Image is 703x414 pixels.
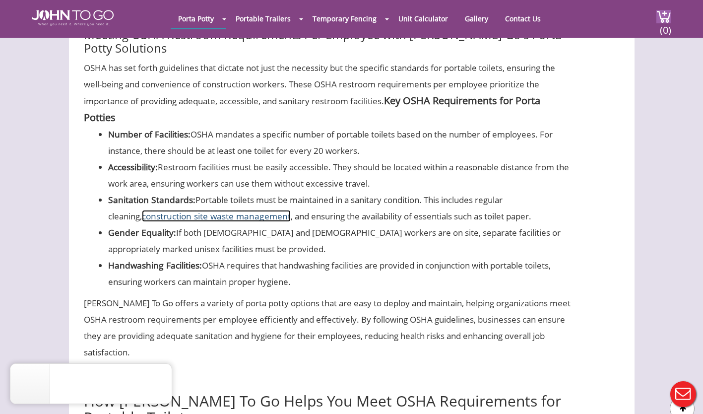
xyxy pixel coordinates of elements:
img: JOHN to go [32,10,114,26]
img: cart a [656,10,671,23]
strong: Accessibility: [108,161,158,173]
a: Portable Trailers [228,9,298,28]
strong: Handwashing Facilities: [108,259,202,271]
a: Contact Us [498,9,548,28]
a: Porta Potty [171,9,221,28]
li: OSHA requires that handwashing facilities are provided in conjunction with portable toilets, ensu... [108,257,573,290]
li: Portable toilets must be maintained in a sanitary condition. This includes regular cleaning, , an... [108,192,573,224]
a: Gallery [457,9,496,28]
li: Restroom facilities must be easily accessible. They should be located within a reasonable distanc... [108,159,573,192]
h3: Meeting OSHA Restroom Requirements Per Employee with [PERSON_NAME] Go's Porta Potty Solutions [84,10,573,55]
li: If both [DEMOGRAPHIC_DATA] and [DEMOGRAPHIC_DATA] workers are on site, separate facilities or app... [108,224,573,257]
span: (0) [659,15,671,37]
button: Live Chat [663,374,703,414]
a: Temporary Fencing [305,9,384,28]
li: OSHA mandates a specific number of portable toilets based on the number of employees. For instanc... [108,126,573,159]
a: Unit Calculator [391,9,455,28]
a: construction site waste management [142,210,291,222]
strong: Number of Facilities: [108,128,191,140]
strong: Sanitation Standards: [108,194,195,206]
strong: Gender Equality: [108,226,176,238]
